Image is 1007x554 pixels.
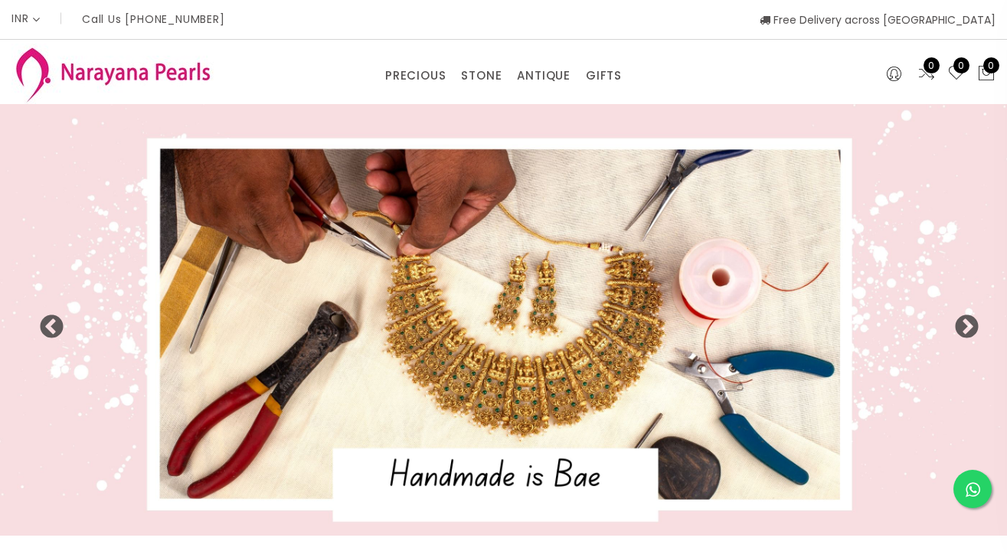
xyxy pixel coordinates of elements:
[586,64,622,87] a: GIFTS
[38,314,54,330] button: Previous
[953,314,969,330] button: Next
[760,12,996,28] span: Free Delivery across [GEOGRAPHIC_DATA]
[385,64,446,87] a: PRECIOUS
[917,64,936,84] a: 0
[924,57,940,73] span: 0
[983,57,999,73] span: 0
[517,64,571,87] a: ANTIQUE
[82,14,225,24] p: Call Us [PHONE_NUMBER]
[953,57,969,73] span: 0
[461,64,502,87] a: STONE
[977,64,996,84] button: 0
[947,64,966,84] a: 0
